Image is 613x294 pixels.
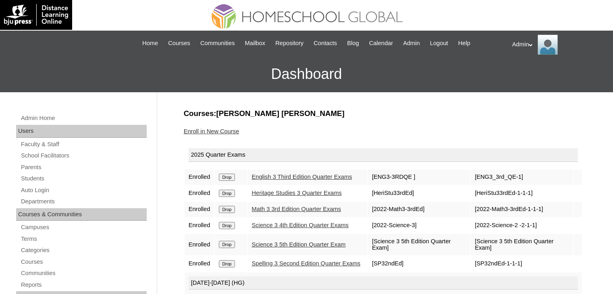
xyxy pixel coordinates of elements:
[471,256,573,271] td: [SP32ndEd-1-1-1]
[20,257,147,267] a: Courses
[347,39,359,48] span: Blog
[252,190,342,196] a: Heritage Studies 3 Quarter Exams
[368,234,470,255] td: [Science 3 5th Edition Quarter Exam]
[219,241,235,248] input: Drop
[471,202,573,217] td: [2022-Math3-3rdEd-1-1-1]
[219,190,235,197] input: Drop
[368,170,470,185] td: [ENG3-3RDQE ]
[430,39,448,48] span: Logout
[252,222,349,228] a: Science 3 4th Edition Quarter Exams
[252,260,361,267] a: Spelling 3 Second Edition Quarter Exams
[20,222,147,232] a: Campuses
[403,39,420,48] span: Admin
[471,170,573,185] td: [ENG3_3rd_QE-1]
[20,185,147,195] a: Auto Login
[454,39,474,48] a: Help
[185,234,214,255] td: Enrolled
[368,202,470,217] td: [2022-Math3-3rdEd]
[184,128,239,135] a: Enroll in New Course
[314,39,337,48] span: Contacts
[189,276,578,290] div: [DATE]-[DATE] (HG)
[185,218,214,233] td: Enrolled
[185,186,214,201] td: Enrolled
[16,208,147,221] div: Courses & Communities
[20,280,147,290] a: Reports
[241,39,270,48] a: Mailbox
[471,186,573,201] td: [HeriStu33rdEd-1-1-1]
[16,125,147,138] div: Users
[426,39,452,48] a: Logout
[343,39,363,48] a: Blog
[245,39,266,48] span: Mailbox
[20,151,147,161] a: School Facilitators
[275,39,303,48] span: Repository
[20,162,147,172] a: Parents
[4,56,609,92] h3: Dashboard
[219,206,235,213] input: Drop
[184,108,583,119] h3: Courses:[PERSON_NAME] [PERSON_NAME]
[252,241,346,248] a: Science 3 5th Edition Quarter Exam
[164,39,194,48] a: Courses
[399,39,424,48] a: Admin
[368,186,470,201] td: [HeriStu33rdEd]
[368,218,470,233] td: [2022-Science-3]
[20,174,147,184] a: Students
[4,4,68,26] img: logo-white.png
[196,39,239,48] a: Communities
[185,256,214,271] td: Enrolled
[219,260,235,267] input: Drop
[20,197,147,207] a: Departments
[189,148,578,162] div: 2025 Quarter Exams
[200,39,235,48] span: Communities
[538,35,558,55] img: Admin Homeschool Global
[219,174,235,181] input: Drop
[20,245,147,255] a: Categories
[20,113,147,123] a: Admin Home
[252,206,341,212] a: Math 3 3rd Edition Quarter Exams
[20,234,147,244] a: Terms
[219,222,235,229] input: Drop
[368,256,470,271] td: [SP32ndEd]
[310,39,341,48] a: Contacts
[471,218,573,233] td: [2022-Science-2 -2-1-1]
[471,234,573,255] td: [Science 3 5th Edition Quarter Exam]
[458,39,470,48] span: Help
[271,39,308,48] a: Repository
[138,39,162,48] a: Home
[185,170,214,185] td: Enrolled
[20,268,147,278] a: Communities
[369,39,393,48] span: Calendar
[252,174,352,180] a: English 3 Third Edition Quarter Exams
[20,139,147,149] a: Faculty & Staff
[185,202,214,217] td: Enrolled
[142,39,158,48] span: Home
[365,39,397,48] a: Calendar
[168,39,190,48] span: Courses
[512,35,605,55] div: Admin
